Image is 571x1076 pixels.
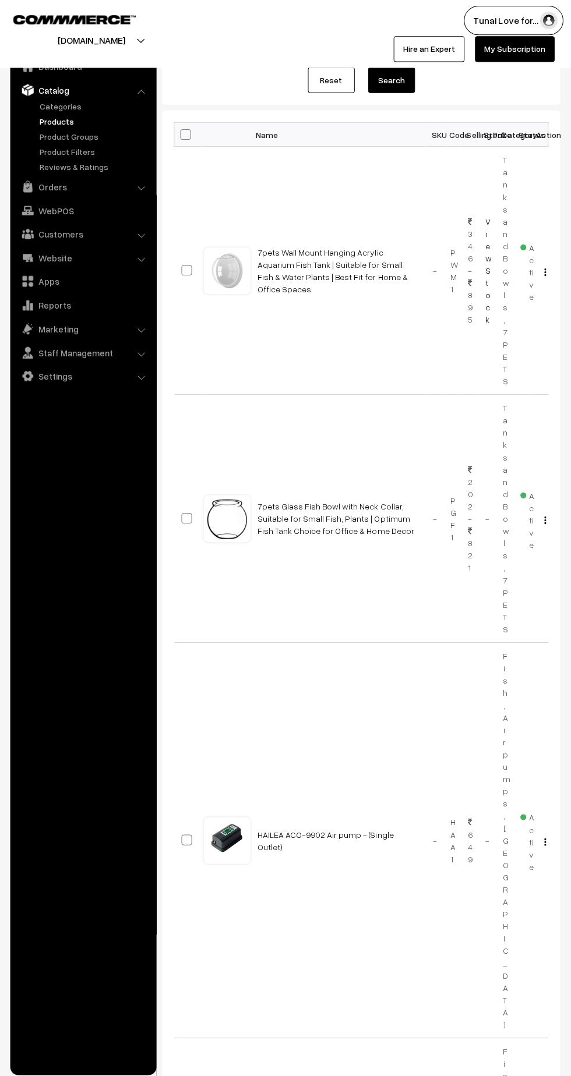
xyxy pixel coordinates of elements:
th: Action [530,122,548,146]
td: 202 - 821 [460,393,478,640]
img: COMMMERCE [15,15,137,24]
a: Product Filters [38,145,153,157]
td: Tanks and Bowls, 7PETS [495,146,513,393]
td: - [426,640,443,1033]
a: COMMMERCE [15,12,117,26]
a: Products [38,115,153,127]
a: Catalog [15,79,153,100]
a: WebPOS [15,199,153,220]
button: Tunai Love for… [463,6,562,35]
th: Code [443,122,460,146]
td: Fish, Airpumps, [GEOGRAPHIC_DATA] [495,640,513,1033]
a: Settings [15,364,153,385]
th: Stock [478,122,495,146]
th: Selling Price [460,122,478,146]
a: 7pets Wall Mount Hanging Acrylic Aquarium Fish Tank | Suitable for Small Fish & Water Plants | Be... [258,246,408,293]
th: Name [251,122,426,146]
td: PGF1 [443,393,460,640]
a: Orders [15,175,153,196]
a: Categories [38,100,153,112]
span: Active [520,805,534,869]
th: SKU [426,122,443,146]
a: My Subscription [474,36,554,62]
a: Staff Management [15,341,153,362]
span: Active [520,484,534,548]
td: - [478,640,495,1033]
td: PWM1 [443,146,460,393]
a: Apps [15,270,153,291]
img: Menu [544,514,545,522]
a: 7pets Glass Fish Bowl with Neck Collar, Suitable for Small Fish, Plants | Optimum Fish Tank Choic... [258,499,414,533]
a: View Stock [485,215,491,323]
a: Reports [15,293,153,314]
img: Menu [544,267,545,275]
td: - [426,146,443,393]
td: Tanks and Bowls, 7PETS [495,393,513,640]
span: Active [520,238,534,302]
a: Product Groups [38,130,153,142]
td: 346 - 895 [460,146,478,393]
td: 649 [460,640,478,1033]
a: Customers [15,222,153,243]
a: Hire an Expert [393,36,464,62]
a: Marketing [15,317,153,338]
button: Search [368,67,415,93]
td: - [478,393,495,640]
th: Status [513,122,530,146]
td: - [426,393,443,640]
a: Reset [308,67,355,93]
img: Menu [544,834,545,842]
img: user [539,12,556,29]
th: Category [495,122,513,146]
button: [DOMAIN_NAME] [18,26,167,55]
a: Website [15,246,153,267]
a: HAILEA ACO-9902 Air pump - (Single Outlet) [258,826,394,848]
a: Reviews & Ratings [38,160,153,172]
td: HAA1 [443,640,460,1033]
